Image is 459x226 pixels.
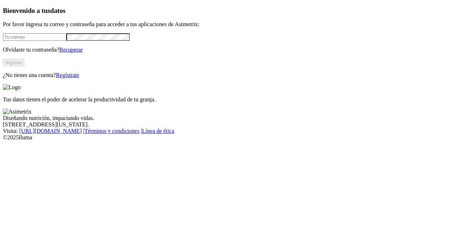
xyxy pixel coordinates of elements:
button: Ingresa [3,59,24,66]
span: datos [50,7,66,14]
a: Regístrate [56,72,79,78]
div: Visita : | | [3,128,456,134]
a: [URL][DOMAIN_NAME] [19,128,82,134]
h3: Bienvenido a tus [3,7,456,15]
div: Diseñando nutrición, impactando vidas. [3,115,456,121]
div: [STREET_ADDRESS][US_STATE]. [3,121,456,128]
p: Por favor ingresa tu correo y contraseña para acceder a tus aplicaciones de Asimetrix: [3,21,456,28]
p: Tus datos tienen el poder de acelerar la productividad de tu granja. [3,96,456,103]
div: © 2025 Iluma [3,134,456,141]
input: Tu correo [3,33,66,41]
p: Olvidaste tu contraseña? [3,47,456,53]
a: Términos y condiciones [84,128,139,134]
a: Recuperar [59,47,83,53]
img: Asimetrix [3,109,32,115]
a: Línea de ética [142,128,174,134]
p: ¿No tienes una cuenta? [3,72,456,78]
img: Logo [3,84,21,91]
